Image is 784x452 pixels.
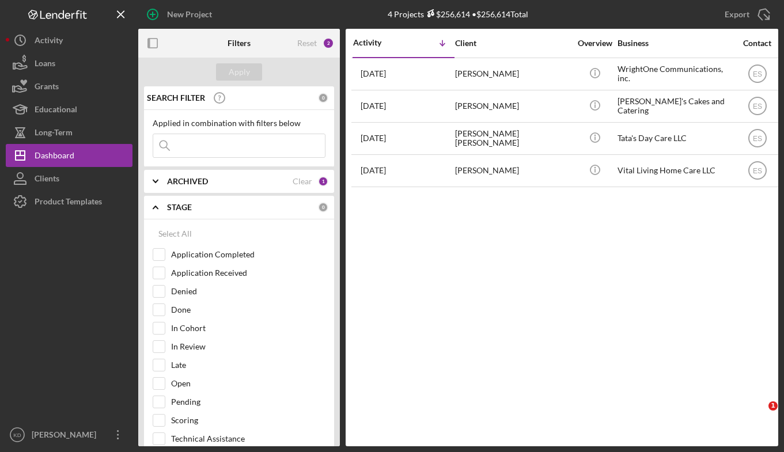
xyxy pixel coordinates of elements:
div: [PERSON_NAME]'s Cakes and Catering [618,91,733,121]
div: [PERSON_NAME] [455,91,570,121]
div: Dashboard [35,144,74,170]
label: Pending [171,396,325,408]
b: ARCHIVED [167,177,208,186]
label: In Review [171,341,325,352]
label: Denied [171,286,325,297]
text: ES [752,102,762,111]
button: Dashboard [6,144,132,167]
div: [PERSON_NAME] [455,59,570,89]
div: [PERSON_NAME] [29,423,104,449]
b: SEARCH FILTER [147,93,205,102]
div: Select All [158,222,192,245]
div: Educational [35,98,77,124]
button: Long-Term [6,121,132,144]
div: Client [455,39,570,48]
div: Clear [293,177,312,186]
div: Apply [229,63,250,81]
button: Loans [6,52,132,75]
div: 0 [318,202,328,212]
b: STAGE [167,203,192,212]
button: New Project [138,3,224,26]
div: Tata's Day Care LLC [618,123,733,154]
div: $256,614 [424,9,470,19]
time: 2025-09-22 15:58 [361,69,386,78]
div: Activity [353,38,404,47]
div: Activity [35,29,63,55]
label: Late [171,359,325,371]
div: Loans [35,52,55,78]
text: ES [752,70,762,78]
label: Scoring [171,415,325,426]
div: Long-Term [35,121,73,147]
div: 0 [318,93,328,103]
button: Activity [6,29,132,52]
button: Educational [6,98,132,121]
div: Grants [35,75,59,101]
div: WrightOne Communications, inc. [618,59,733,89]
button: Clients [6,167,132,190]
div: Export [725,3,749,26]
text: KD [13,432,21,438]
div: New Project [167,3,212,26]
div: Contact [736,39,779,48]
span: 1 [768,401,778,411]
div: 4 Projects • $256,614 Total [388,9,528,19]
div: 1 [318,176,328,187]
label: In Cohort [171,322,325,334]
text: ES [752,167,762,175]
div: Business [618,39,733,48]
b: Filters [228,39,251,48]
div: Reset [297,39,317,48]
label: Application Completed [171,249,325,260]
time: 2025-08-26 15:06 [361,166,386,175]
label: Technical Assistance [171,433,325,445]
label: Open [171,378,325,389]
div: Vital Living Home Care LLC [618,155,733,186]
div: Product Templates [35,190,102,216]
button: Apply [216,63,262,81]
button: Product Templates [6,190,132,213]
label: Application Received [171,267,325,279]
button: KD[PERSON_NAME] [6,423,132,446]
time: 2025-09-03 14:44 [361,134,386,143]
button: Select All [153,222,198,245]
time: 2025-09-18 12:30 [361,101,386,111]
label: Done [171,304,325,316]
div: Clients [35,167,59,193]
div: Overview [573,39,616,48]
iframe: Intercom live chat [745,401,772,429]
div: Applied in combination with filters below [153,119,325,128]
div: 2 [323,37,334,49]
text: ES [752,135,762,143]
button: Grants [6,75,132,98]
div: [PERSON_NAME] [PERSON_NAME] [455,123,570,154]
div: [PERSON_NAME] [455,155,570,186]
button: Export [713,3,778,26]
